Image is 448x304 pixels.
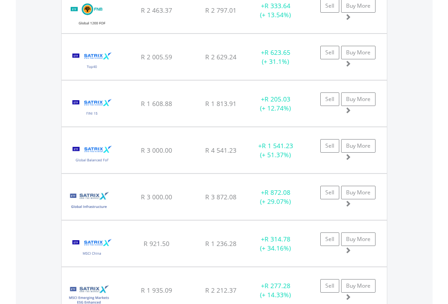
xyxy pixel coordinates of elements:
[247,1,304,19] div: + (+ 13.54%)
[265,235,290,243] span: R 314.78
[247,235,304,253] div: + (+ 34.16%)
[205,193,236,201] span: R 3 872.08
[205,286,236,294] span: R 2 212.37
[320,46,339,59] a: Sell
[141,6,172,14] span: R 2 463.37
[341,186,376,199] a: Buy More
[66,92,118,124] img: TFSA.STXFIN.png
[247,95,304,113] div: + (+ 12.74%)
[141,286,172,294] span: R 1 935.09
[341,279,376,293] a: Buy More
[144,239,169,248] span: R 921.50
[320,279,339,293] a: Sell
[141,99,172,108] span: R 1 608.88
[341,46,376,59] a: Buy More
[341,139,376,153] a: Buy More
[262,141,293,150] span: R 1 541.23
[66,45,118,77] img: TFSA.STX40.png
[265,1,290,10] span: R 333.64
[341,232,376,246] a: Buy More
[205,53,236,61] span: R 2 629.24
[205,99,236,108] span: R 1 813.91
[66,185,112,217] img: TFSA.STXIFR.png
[205,146,236,154] span: R 4 541.23
[141,193,172,201] span: R 3 000.00
[66,232,118,264] img: TFSA.STXCHN.png
[247,188,304,206] div: + (+ 29.07%)
[320,139,339,153] a: Sell
[320,232,339,246] a: Sell
[265,188,290,197] span: R 872.08
[320,92,339,106] a: Sell
[265,95,290,103] span: R 205.03
[205,239,236,248] span: R 1 236.28
[66,139,118,171] img: TFSA.STXGLB.png
[205,6,236,14] span: R 2 797.01
[320,186,339,199] a: Sell
[141,146,172,154] span: R 3 000.00
[341,92,376,106] a: Buy More
[247,281,304,299] div: + (+ 14.33%)
[247,48,304,66] div: + (+ 31.1%)
[247,141,304,159] div: + (+ 51.37%)
[265,281,290,290] span: R 277.28
[265,48,290,57] span: R 623.65
[141,53,172,61] span: R 2 005.59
